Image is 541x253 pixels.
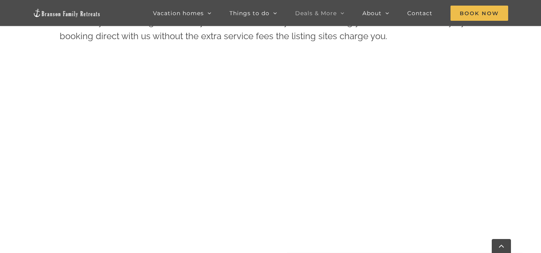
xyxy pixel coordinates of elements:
img: Branson Family Retreats Logo [33,8,101,18]
span: Deals & More [295,10,337,16]
span: Things to do [229,10,269,16]
span: Book Now [450,6,508,21]
span: About [362,10,382,16]
span: Contact [407,10,432,16]
span: Vacation homes [153,10,204,16]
